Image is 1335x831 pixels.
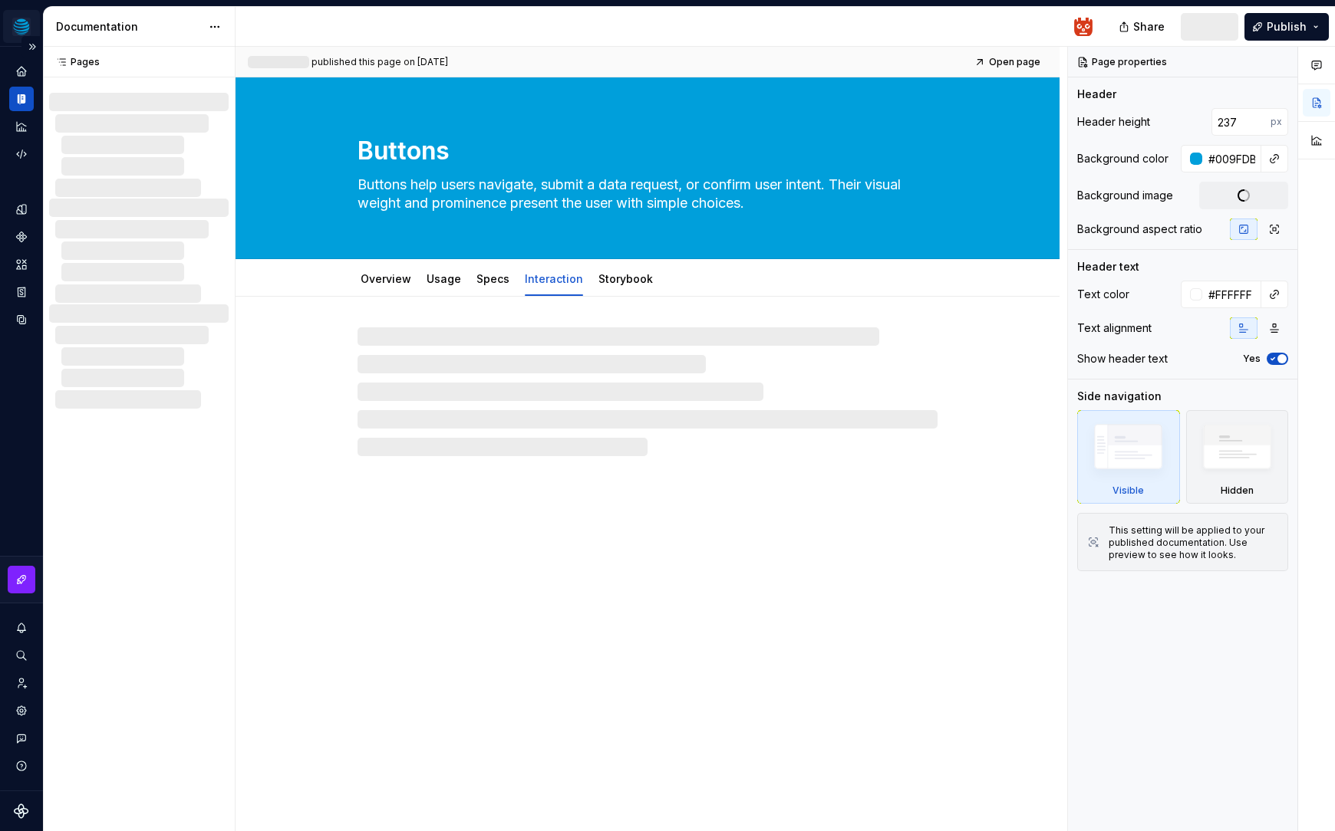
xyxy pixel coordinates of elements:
div: Header text [1077,259,1139,274]
div: Hidden [1221,484,1254,497]
div: Storybook [592,262,659,294]
div: Header height [1077,114,1150,130]
a: Overview [361,272,411,285]
span: Publish [1267,19,1307,34]
a: Assets [9,252,34,277]
button: Notifications [9,616,34,640]
button: Expand sidebar [21,36,43,57]
div: Header [1077,87,1116,102]
a: Interaction [525,272,583,285]
a: Documentation [9,87,34,111]
a: Invite team [9,671,34,695]
div: Text alignment [1077,320,1152,336]
div: Usage [420,262,467,294]
a: Data sources [9,307,34,332]
span: Share [1133,19,1165,34]
a: Analytics [9,114,34,139]
div: Hidden [1186,410,1289,504]
div: Side navigation [1077,389,1162,404]
textarea: Buttons help users navigate, submit a data request, or confirm user intent. Their visual weight a... [354,172,934,215]
input: Auto [1202,145,1261,172]
input: Auto [1211,108,1271,136]
div: Specs [470,262,516,294]
a: Design tokens [9,197,34,222]
a: Usage [427,272,461,285]
div: Visible [1077,410,1180,504]
p: px [1271,116,1282,128]
button: Publish [1244,13,1329,41]
div: Background aspect ratio [1077,222,1202,237]
a: Storybook [598,272,653,285]
a: Components [9,225,34,249]
div: Show header text [1077,351,1168,366]
svg: Supernova Logo [14,803,29,819]
input: Auto [1202,281,1261,308]
div: Background color [1077,151,1169,166]
button: Search ⌘K [9,643,34,668]
div: Background image [1077,188,1173,203]
a: Code automation [9,142,34,166]
div: Overview [354,262,417,294]
div: Interaction [519,262,589,294]
a: Open page [970,51,1047,73]
button: Share [1111,13,1175,41]
textarea: Buttons [354,133,934,169]
a: Storybook stories [9,280,34,304]
div: Pages [49,56,100,68]
div: published this page on [DATE] [311,56,448,68]
a: Settings [9,698,34,723]
button: Contact support [9,726,34,751]
a: Home [9,59,34,84]
span: Open page [989,56,1040,68]
a: Specs [476,272,509,285]
div: Documentation [56,19,201,34]
label: Yes [1243,353,1261,365]
img: 25159035-79e5-4ffd-8a60-56b794307018.png [12,18,31,36]
div: Text color [1077,287,1129,302]
div: Visible [1112,484,1144,497]
img: Heath [1074,18,1093,36]
div: This setting will be applied to your published documentation. Use preview to see how it looks. [1109,524,1278,561]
